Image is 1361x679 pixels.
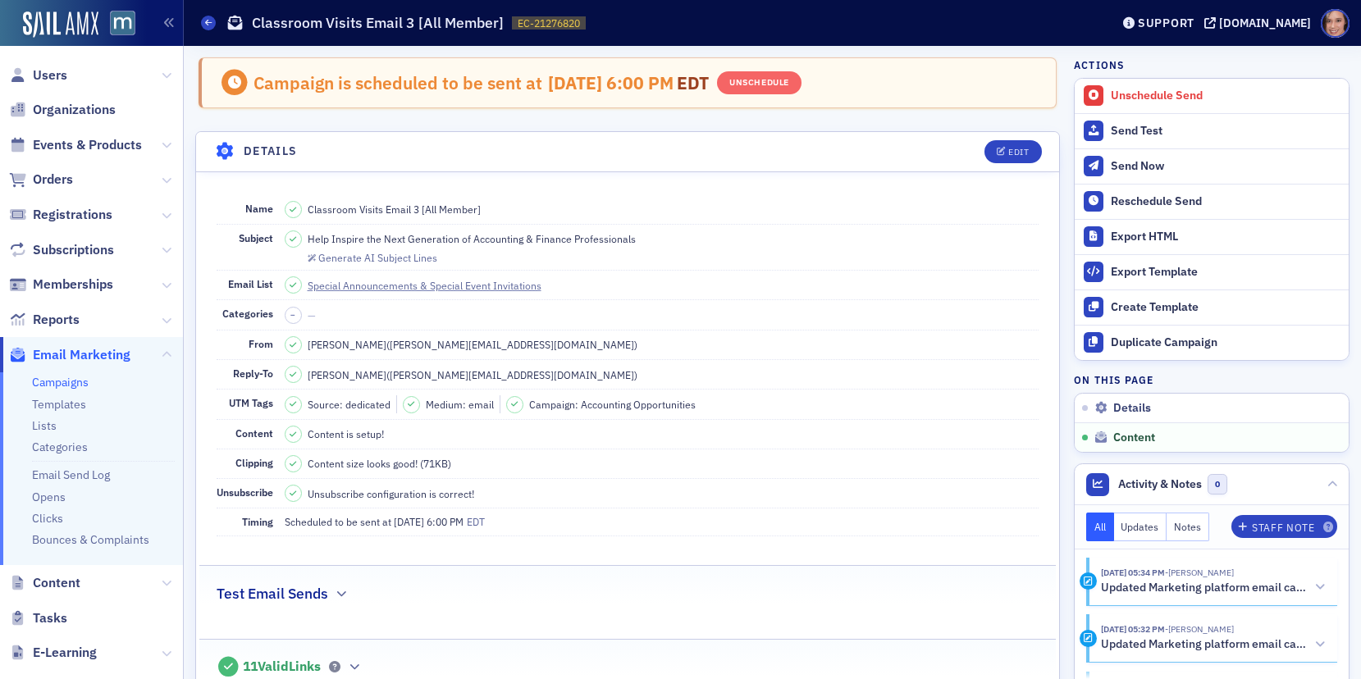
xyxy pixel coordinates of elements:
[33,609,67,627] span: Tasks
[1114,513,1167,541] button: Updates
[9,644,97,662] a: E-Learning
[222,307,273,320] span: Categories
[1111,89,1340,103] div: Unschedule Send
[308,367,637,382] span: [PERSON_NAME] ( [PERSON_NAME][EMAIL_ADDRESS][DOMAIN_NAME] )
[1101,579,1326,596] button: Updated Marketing platform email campaign: Classroom Visits Email 3 [All Member]
[9,206,112,224] a: Registrations
[32,397,86,412] a: Templates
[252,13,504,33] h1: Classroom Visits Email 3 [All Member]
[290,309,295,321] span: –
[32,440,88,454] a: Categories
[217,583,328,604] h2: Test Email Sends
[1075,254,1349,289] a: Export Template
[674,71,709,94] span: EDT
[1204,17,1317,29] button: [DOMAIN_NAME]
[235,426,273,440] span: Content
[33,311,80,329] span: Reports
[9,609,67,627] a: Tasks
[1138,16,1194,30] div: Support
[1075,113,1349,148] button: Send Test
[1075,148,1349,184] button: Send Now
[239,231,273,244] span: Subject
[1075,184,1349,219] button: Reschedule Send
[9,136,142,154] a: Events & Products
[464,515,485,528] span: EDT
[1101,567,1165,578] time: 8/18/2025 05:34 PM
[308,249,437,264] button: Generate AI Subject Lines
[9,101,116,119] a: Organizations
[285,514,391,529] span: Scheduled to be sent at
[1111,230,1340,244] div: Export HTML
[242,515,273,528] span: Timing
[243,658,321,675] span: 11 Valid Links
[1113,431,1155,445] span: Content
[9,241,114,259] a: Subscriptions
[33,171,73,189] span: Orders
[308,278,556,293] a: Special Announcements & Special Event Invitations
[33,66,67,84] span: Users
[33,346,130,364] span: Email Marketing
[1074,372,1350,387] h4: On this page
[427,515,464,528] span: 6:00 PM
[1101,581,1308,595] h5: Updated Marketing platform email campaign: Classroom Visits Email 3 [All Member]
[229,396,273,409] span: UTM Tags
[1208,474,1228,494] span: 0
[9,346,130,364] a: Email Marketing
[1167,513,1209,541] button: Notes
[1252,523,1314,532] div: Staff Note
[1321,9,1350,38] span: Profile
[308,337,637,352] span: [PERSON_NAME] ( [PERSON_NAME][EMAIL_ADDRESS][DOMAIN_NAME] )
[1008,148,1029,157] div: Edit
[1080,572,1097,590] div: Activity
[33,644,97,662] span: E-Learning
[1075,79,1349,113] button: Unschedule Send
[33,241,114,259] span: Subscriptions
[1075,289,1349,325] a: Create Template
[1101,637,1308,652] h5: Updated Marketing platform email campaign: Classroom Visits Email 3 [All Member]
[32,532,149,547] a: Bounces & Complaints
[1111,335,1340,350] div: Duplicate Campaign
[23,11,98,38] img: SailAMX
[9,574,80,592] a: Content
[606,71,674,94] span: 6:00 PM
[33,136,142,154] span: Events & Products
[1231,515,1337,538] button: Staff Note
[308,486,474,501] span: Unsubscribe configuration is correct!
[33,574,80,592] span: Content
[1101,636,1326,654] button: Updated Marketing platform email campaign: Classroom Visits Email 3 [All Member]
[253,72,542,93] div: Campaign is scheduled to be sent at
[308,426,384,441] span: Content is setup!
[308,231,636,246] span: Help Inspire the Next Generation of Accounting & Finance Professionals
[984,140,1041,163] button: Edit
[1113,401,1151,416] span: Details
[244,143,298,160] h4: Details
[1075,325,1349,360] button: Duplicate Campaign
[9,311,80,329] a: Reports
[245,202,273,215] span: Name
[9,66,67,84] a: Users
[1074,57,1125,72] h4: Actions
[249,337,273,350] span: From
[9,171,73,189] a: Orders
[1080,630,1097,647] div: Activity
[33,276,113,294] span: Memberships
[233,367,273,380] span: Reply-To
[32,375,89,390] a: Campaigns
[1165,623,1234,635] span: Katie Foo
[308,456,451,471] span: Content size looks good! (71KB)
[9,276,113,294] a: Memberships
[33,206,112,224] span: Registrations
[308,308,316,321] span: —
[394,515,427,528] span: [DATE]
[308,397,390,412] span: Source: dedicated
[426,397,494,412] span: Medium: email
[1111,194,1340,209] div: Reschedule Send
[1165,567,1234,578] span: Katie Foo
[32,467,110,482] a: Email Send Log
[1111,124,1340,139] div: Send Test
[529,397,696,412] span: Campaign: Accounting Opportunities
[1086,513,1114,541] button: All
[1111,159,1340,174] div: Send Now
[518,16,580,30] span: EC-21276820
[32,511,63,526] a: Clicks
